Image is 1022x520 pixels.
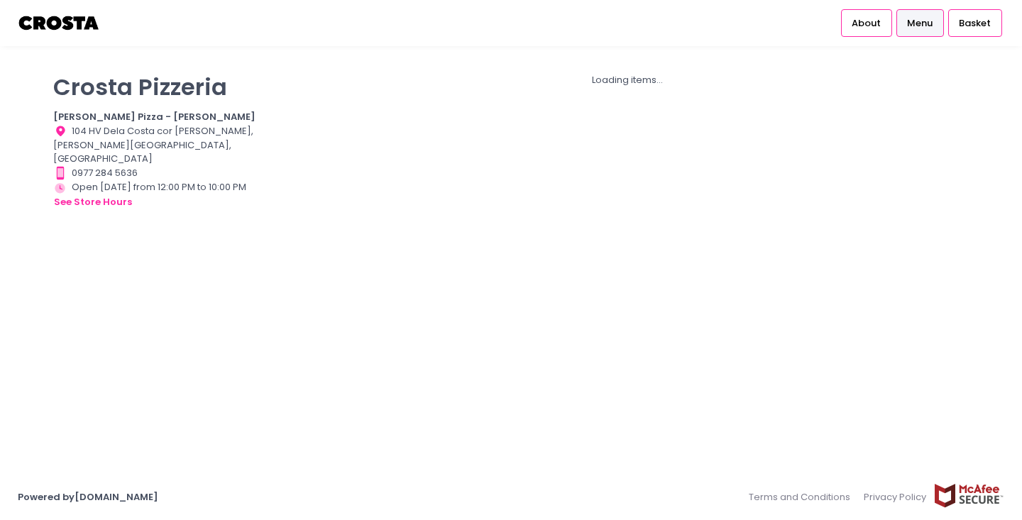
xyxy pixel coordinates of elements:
img: logo [18,11,101,35]
a: Powered by[DOMAIN_NAME] [18,490,158,504]
span: Basket [959,16,991,31]
p: Crosta Pizzeria [53,73,269,101]
a: About [841,9,892,36]
a: Menu [896,9,944,36]
a: Privacy Policy [857,483,934,511]
div: 104 HV Dela Costa cor [PERSON_NAME], [PERSON_NAME][GEOGRAPHIC_DATA], [GEOGRAPHIC_DATA] [53,124,269,166]
span: Menu [907,16,933,31]
b: [PERSON_NAME] Pizza - [PERSON_NAME] [53,110,255,123]
div: Open [DATE] from 12:00 PM to 10:00 PM [53,180,269,210]
button: see store hours [53,194,133,210]
div: 0977 284 5636 [53,166,269,180]
img: mcafee-secure [933,483,1004,508]
div: Loading items... [287,73,969,87]
a: Terms and Conditions [749,483,857,511]
span: About [852,16,881,31]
